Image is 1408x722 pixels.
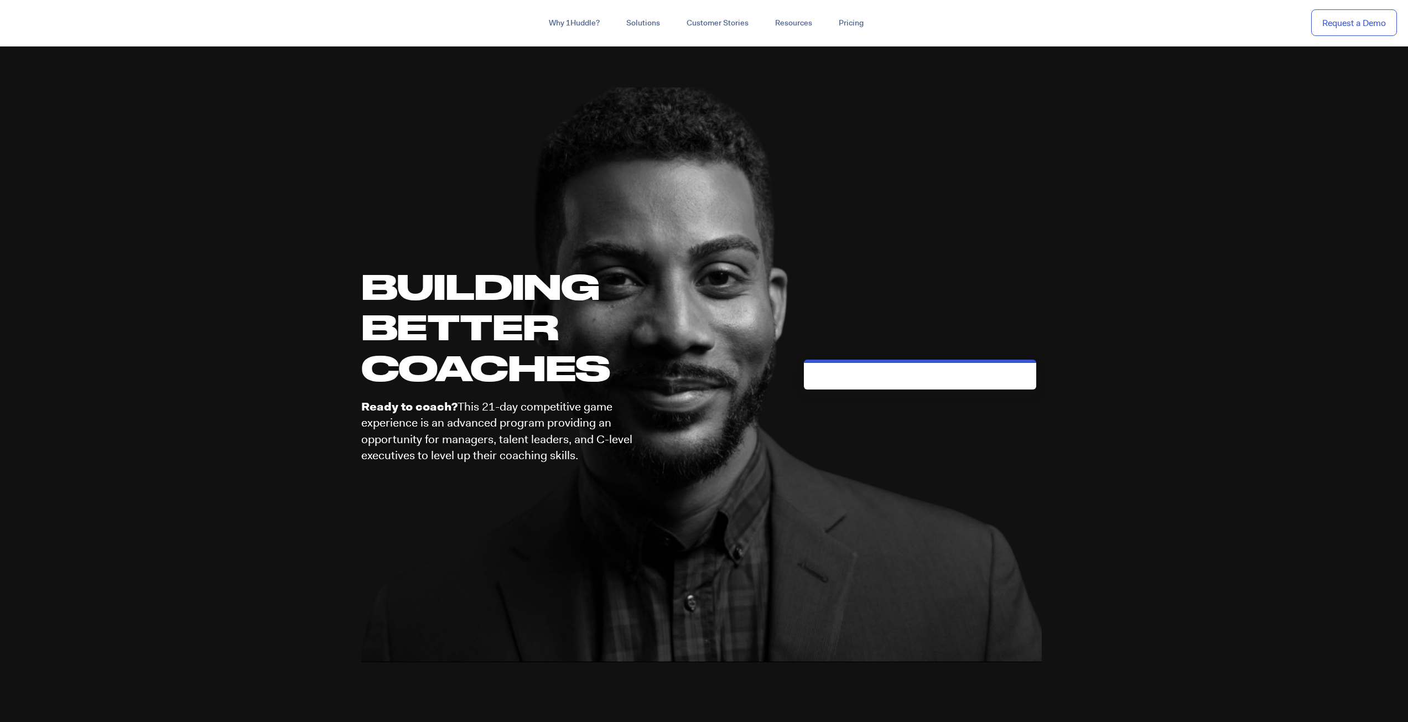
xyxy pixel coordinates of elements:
a: Why 1Huddle? [536,13,613,33]
p: This 21-day competitive game experience is an advanced program providing an opportunity for manag... [361,399,663,464]
img: ... [11,12,90,33]
a: Pricing [825,13,877,33]
a: Customer Stories [673,13,762,33]
b: Ready to coach? [361,399,458,414]
a: Resources [762,13,825,33]
a: Request a Demo [1311,9,1397,37]
h1: BUILDING BETTER COACHES [361,266,696,388]
a: Solutions [613,13,673,33]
